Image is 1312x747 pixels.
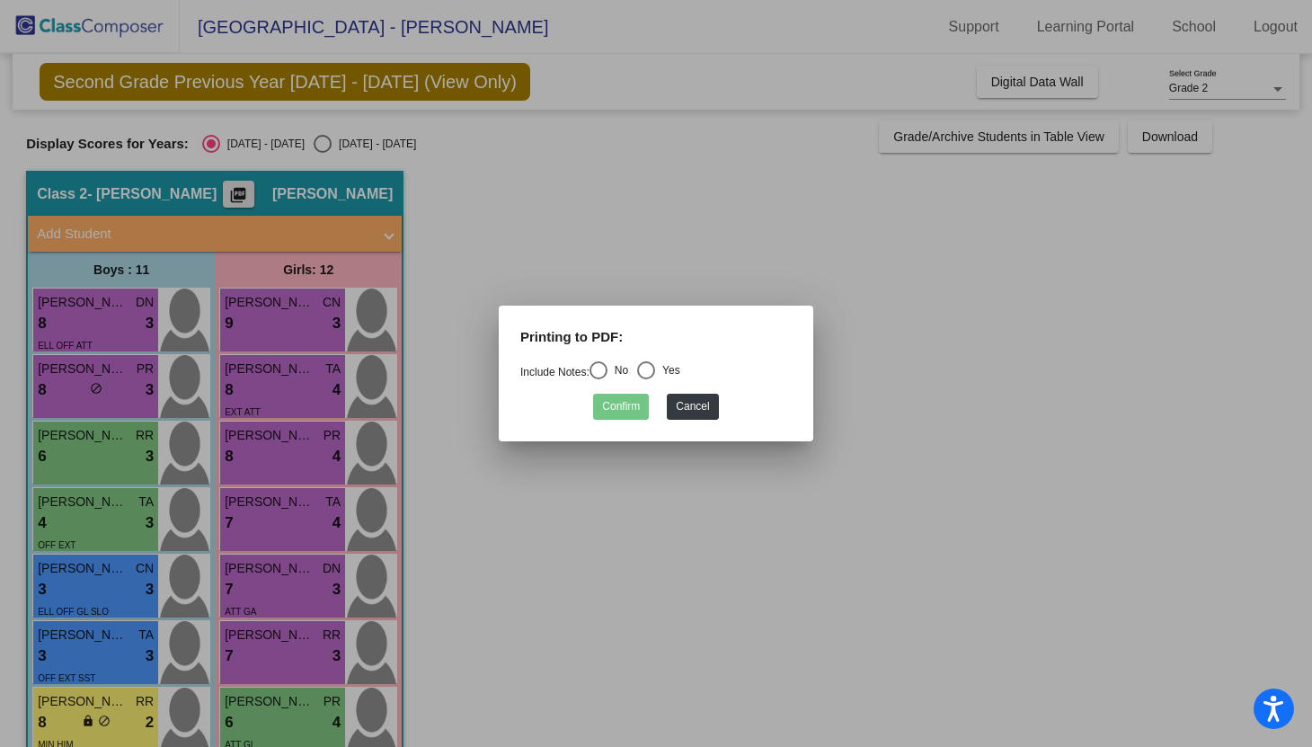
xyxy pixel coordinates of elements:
[667,394,718,420] button: Cancel
[520,327,623,348] label: Printing to PDF:
[655,362,680,378] div: Yes
[593,394,649,420] button: Confirm
[607,362,628,378] div: No
[520,366,680,378] mat-radio-group: Select an option
[520,366,590,378] a: Include Notes:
